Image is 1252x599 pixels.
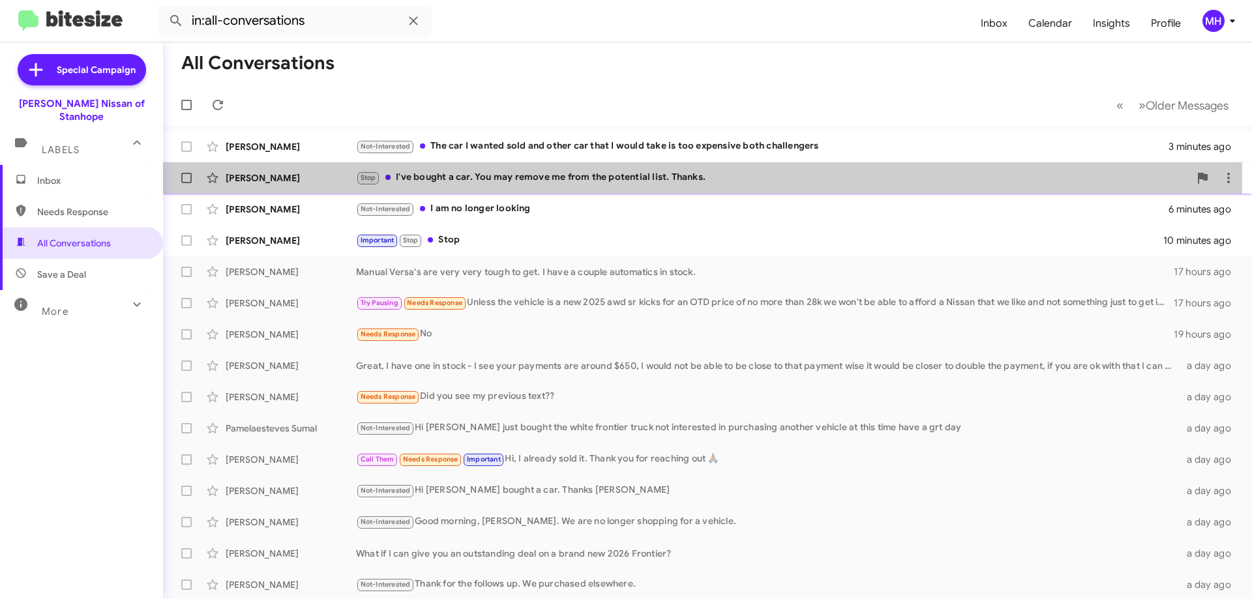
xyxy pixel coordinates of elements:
div: What if I can give you an outstanding deal on a brand new 2026 Frontier? [356,547,1179,560]
div: [PERSON_NAME] [226,547,356,560]
div: 10 minutes ago [1163,234,1242,247]
div: Thank for the follows up. We purchased elsewhere. [356,577,1179,592]
div: Stop [356,233,1163,248]
span: Stop [403,236,419,244]
div: [PERSON_NAME] [226,140,356,153]
span: Call Them [361,455,395,463]
span: Try Pausing [361,299,398,307]
div: Hi, I already sold it. Thank you for reaching out 🙏🏽 [356,452,1179,467]
div: a day ago [1179,359,1242,372]
span: Inbox [37,174,148,187]
a: Insights [1082,5,1140,42]
div: [PERSON_NAME] [226,328,356,341]
a: Calendar [1018,5,1082,42]
div: Did you see my previous text?? [356,389,1179,404]
div: 19 hours ago [1174,328,1242,341]
div: 6 minutes ago [1169,203,1242,216]
div: Hi [PERSON_NAME] just bought the white frontier truck not interested in purchasing another vehicl... [356,420,1179,435]
span: Special Campaign [57,63,136,76]
div: [PERSON_NAME] [226,265,356,278]
span: Needs Response [403,455,458,463]
div: Unless the vehicle is a new 2025 awd sr kicks for an OTD price of no more than 28k we won't be ab... [356,295,1174,310]
div: a day ago [1179,516,1242,529]
div: Pamelaesteves Sumal [226,422,356,435]
span: « [1116,97,1124,113]
span: Not-Interested [361,424,411,432]
div: MH [1202,10,1225,32]
button: MH [1191,10,1238,32]
span: Needs Response [407,299,462,307]
span: Needs Response [361,392,416,401]
div: Great, I have one in stock - I see your payments are around $650, I would not be able to be close... [356,359,1179,372]
span: Important [467,455,501,463]
div: Manual Versa's are very very tough to get. I have a couple automatics in stock. [356,265,1174,278]
span: Needs Response [361,330,416,338]
div: a day ago [1179,578,1242,591]
span: Needs Response [37,205,148,218]
div: The car I wanted sold and other car that I would take is too expensive both challengers [356,139,1169,154]
div: [PERSON_NAME] [226,203,356,216]
div: No [356,327,1174,342]
div: a day ago [1179,484,1242,497]
div: 3 minutes ago [1169,140,1242,153]
div: I've bought a car. You may remove me from the potential list. Thanks. [356,170,1189,185]
div: [PERSON_NAME] [226,390,356,403]
h1: All Conversations [181,53,335,74]
div: 17 hours ago [1174,297,1242,310]
div: [PERSON_NAME] [226,453,356,466]
div: [PERSON_NAME] [226,484,356,497]
a: Special Campaign [18,54,146,85]
div: I am no longer looking [356,201,1169,216]
div: [PERSON_NAME] [226,297,356,310]
button: Previous [1109,92,1131,119]
button: Next [1131,92,1236,119]
span: Not-Interested [361,518,411,526]
a: Inbox [970,5,1018,42]
div: Good morning, [PERSON_NAME]. We are no longer shopping for a vehicle. [356,514,1179,529]
span: Stop [361,173,376,182]
span: Important [361,236,395,244]
span: Not-Interested [361,142,411,151]
span: » [1139,97,1146,113]
span: Labels [42,144,80,156]
div: a day ago [1179,547,1242,560]
div: a day ago [1179,422,1242,435]
span: Not-Interested [361,486,411,495]
input: Search [158,5,432,37]
div: [PERSON_NAME] [226,578,356,591]
nav: Page navigation example [1109,92,1236,119]
span: All Conversations [37,237,111,250]
div: [PERSON_NAME] [226,516,356,529]
span: More [42,306,68,317]
div: [PERSON_NAME] [226,234,356,247]
div: a day ago [1179,453,1242,466]
div: Hi [PERSON_NAME] bought a car. Thanks [PERSON_NAME] [356,483,1179,498]
div: 17 hours ago [1174,265,1242,278]
div: [PERSON_NAME] [226,171,356,184]
span: Not-Interested [361,580,411,589]
span: Older Messages [1146,98,1229,113]
span: Not-Interested [361,205,411,213]
div: [PERSON_NAME] [226,359,356,372]
span: Save a Deal [37,268,86,281]
a: Profile [1140,5,1191,42]
div: a day ago [1179,390,1242,403]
